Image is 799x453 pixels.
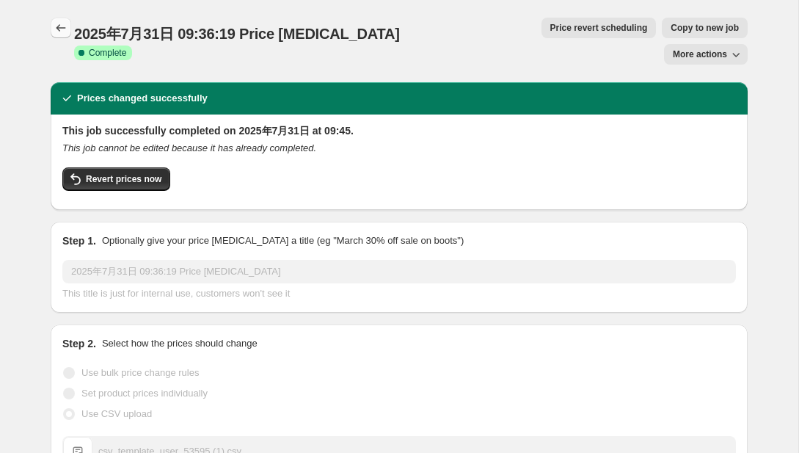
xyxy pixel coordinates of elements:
button: Price change jobs [51,18,71,38]
button: Price revert scheduling [541,18,657,38]
button: More actions [664,44,748,65]
span: Use CSV upload [81,408,152,419]
span: Complete [89,47,126,59]
h2: This job successfully completed on 2025年7月31日 at 09:45. [62,123,736,138]
span: Set product prices individually [81,388,208,399]
h2: Step 1. [62,233,96,248]
p: Select how the prices should change [102,336,258,351]
span: More actions [673,48,727,60]
span: Copy to new job [671,22,739,34]
i: This job cannot be edited because it has already completed. [62,142,316,153]
p: Optionally give your price [MEDICAL_DATA] a title (eg "March 30% off sale on boots") [102,233,464,248]
span: Use bulk price change rules [81,367,199,378]
span: Price revert scheduling [550,22,648,34]
button: Copy to new job [662,18,748,38]
span: This title is just for internal use, customers won't see it [62,288,290,299]
h2: Step 2. [62,336,96,351]
span: Revert prices now [86,173,161,185]
h2: Prices changed successfully [77,91,208,106]
button: Revert prices now [62,167,170,191]
input: 30% off holiday sale [62,260,736,283]
span: 2025年7月31日 09:36:19 Price [MEDICAL_DATA] [74,26,400,42]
